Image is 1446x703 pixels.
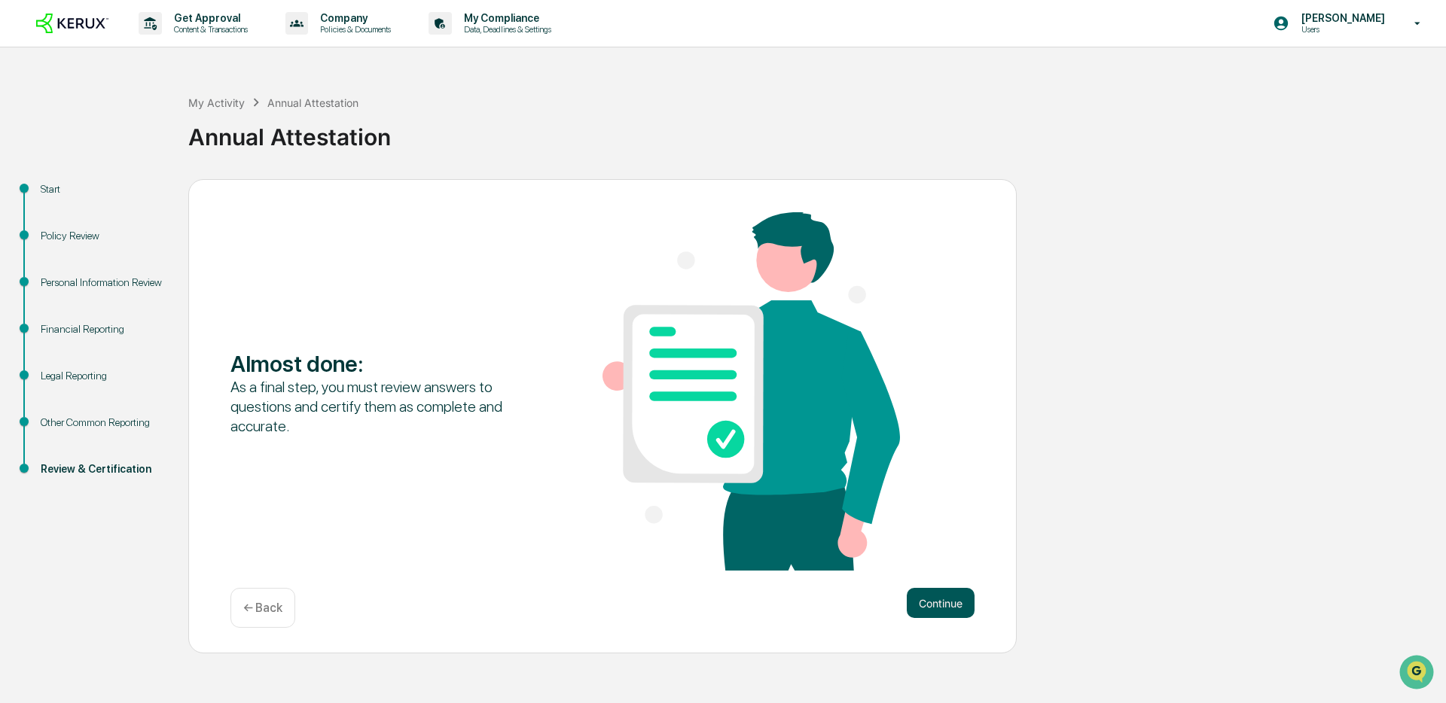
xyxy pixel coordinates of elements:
div: Financial Reporting [41,321,164,337]
a: 🔎Data Lookup [9,212,101,239]
p: ← Back [243,601,282,615]
button: Continue [907,588,975,618]
div: Start [41,181,164,197]
a: 🖐️Preclearance [9,184,103,211]
iframe: Open customer support [1398,653,1438,694]
div: Review & Certification [41,461,164,477]
p: Policies & Documents [308,24,398,35]
span: Attestations [124,190,187,205]
div: Start new chat [51,115,247,130]
div: We're available if you need us! [51,130,191,142]
a: 🗄️Attestations [103,184,193,211]
p: Get Approval [162,12,255,24]
p: Content & Transactions [162,24,255,35]
div: Legal Reporting [41,368,164,384]
a: Powered byPylon [106,254,182,266]
button: Start new chat [256,120,274,138]
div: 🖐️ [15,191,27,203]
input: Clear [39,68,249,84]
span: Preclearance [30,190,97,205]
div: 🔎 [15,220,27,232]
p: Data, Deadlines & Settings [452,24,559,35]
span: Pylon [150,255,182,266]
div: Personal Information Review [41,275,164,291]
img: logo [36,14,108,34]
div: Almost done : [230,350,528,377]
p: How can we help? [15,32,274,56]
img: 1746055101610-c473b297-6a78-478c-a979-82029cc54cd1 [15,115,42,142]
p: Company [308,12,398,24]
div: Other Common Reporting [41,415,164,431]
p: Users [1289,24,1393,35]
p: My Compliance [452,12,559,24]
div: Annual Attestation [188,111,1438,151]
div: Policy Review [41,228,164,244]
div: As a final step, you must review answers to questions and certify them as complete and accurate. [230,377,528,436]
div: Annual Attestation [267,96,358,109]
div: My Activity [188,96,245,109]
img: Almost done [602,212,900,571]
p: [PERSON_NAME] [1289,12,1393,24]
div: 🗄️ [109,191,121,203]
span: Data Lookup [30,218,95,233]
